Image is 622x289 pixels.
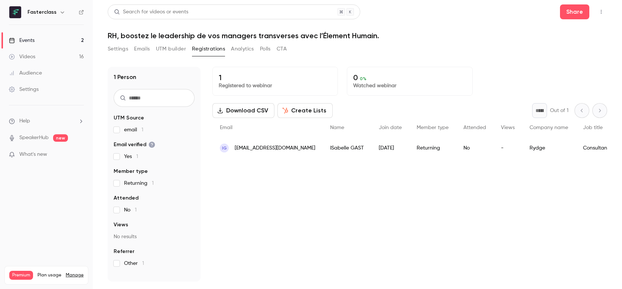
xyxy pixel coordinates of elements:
[212,103,274,118] button: Download CSV
[114,114,144,122] span: UTM Source
[192,43,225,55] button: Registrations
[260,43,271,55] button: Polls
[114,8,188,16] div: Search for videos or events
[19,117,30,125] span: Help
[124,180,154,187] span: Returning
[220,125,232,130] span: Email
[114,248,134,255] span: Referrer
[156,43,186,55] button: UTM builder
[124,260,144,267] span: Other
[231,43,254,55] button: Analytics
[114,73,136,82] h1: 1 Person
[135,207,137,213] span: 1
[9,86,39,93] div: Settings
[560,4,589,19] button: Share
[27,9,56,16] h6: Fasterclass
[92,47,114,52] div: Mots-clés
[134,43,150,55] button: Emails
[12,19,18,25] img: website_grey.svg
[136,154,138,159] span: 1
[550,107,569,114] p: Out of 1
[114,141,155,148] span: Email verified
[463,125,486,130] span: Attended
[353,73,466,82] p: 0
[330,125,344,130] span: Name
[9,6,21,18] img: Fasterclass
[530,125,568,130] span: Company name
[9,37,35,44] div: Events
[323,138,371,158] div: ISabelle GAST
[53,134,68,142] span: new
[108,31,607,40] h1: RH, boostez le leadership de vos managers transverses avec l’Élement Humain.
[84,47,90,53] img: tab_keywords_by_traffic_grey.svg
[417,125,449,130] span: Member type
[522,138,576,158] div: Rydge
[583,125,603,130] span: Job title
[219,82,332,89] p: Registered to webinar
[501,125,515,130] span: Views
[12,12,18,18] img: logo_orange.svg
[353,82,466,89] p: Watched webinar
[222,145,227,151] span: IG
[124,153,138,160] span: Yes
[114,221,128,229] span: Views
[9,69,42,77] div: Audience
[9,53,35,60] div: Videos
[379,125,402,130] span: Join date
[9,117,84,125] li: help-dropdown-opener
[108,43,128,55] button: Settings
[21,12,36,18] div: v 4.0.25
[360,76,367,81] span: 0 %
[219,73,332,82] p: 1
[124,206,137,214] span: No
[371,138,409,158] div: [DATE]
[494,138,522,158] div: -
[409,138,456,158] div: Returning
[19,134,49,142] a: SpeakerHub
[152,181,154,186] span: 1
[19,151,47,158] span: What's new
[141,127,143,132] span: 1
[142,261,144,266] span: 1
[456,138,494,158] div: No
[9,271,33,280] span: Premium
[38,47,57,52] div: Domaine
[114,194,139,202] span: Attended
[38,272,61,278] span: Plan usage
[114,114,195,267] section: facet-groups
[30,47,36,53] img: tab_domain_overview_orange.svg
[114,233,195,240] p: No results
[19,19,84,25] div: Domaine: [DOMAIN_NAME]
[277,43,287,55] button: CTA
[124,126,143,134] span: email
[114,168,148,175] span: Member type
[277,103,333,118] button: Create Lists
[235,144,315,152] span: [EMAIL_ADDRESS][DOMAIN_NAME]
[66,272,84,278] a: Manage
